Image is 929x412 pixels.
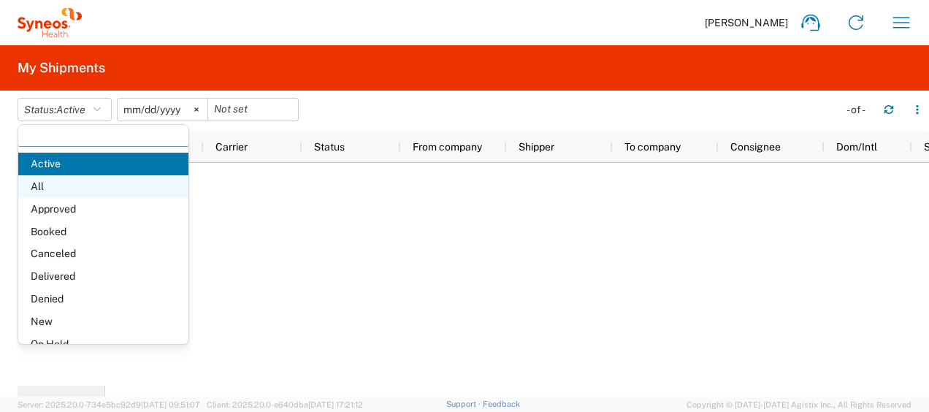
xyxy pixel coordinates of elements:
span: All [18,175,188,198]
span: Client: 2025.20.0-e640dba [207,400,363,409]
span: Booked [18,221,188,243]
span: [DATE] 17:21:12 [308,400,363,409]
button: Status:Active [18,98,112,121]
div: - of - [846,103,872,116]
span: [PERSON_NAME] [705,16,788,29]
h2: My Shipments [18,59,105,77]
a: Support [446,400,483,408]
span: Active [56,104,85,115]
span: Status [314,141,345,153]
span: Dom/Intl [836,141,877,153]
span: [DATE] 09:51:07 [141,400,200,409]
span: Server: 2025.20.0-734e5bc92d9 [18,400,200,409]
span: New [18,310,188,333]
span: Consignee [730,141,781,153]
span: Denied [18,288,188,310]
span: From company [413,141,482,153]
span: Active [18,153,188,175]
span: Approved [18,198,188,221]
span: Copyright © [DATE]-[DATE] Agistix Inc., All Rights Reserved [687,398,911,411]
input: Not set [208,99,298,121]
span: On Hold [18,333,188,356]
span: To company [624,141,681,153]
span: Carrier [215,141,248,153]
a: Feedback [483,400,520,408]
span: Delivered [18,265,188,288]
span: Shipper [519,141,554,153]
span: Canceled [18,243,188,265]
input: Not set [118,99,207,121]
